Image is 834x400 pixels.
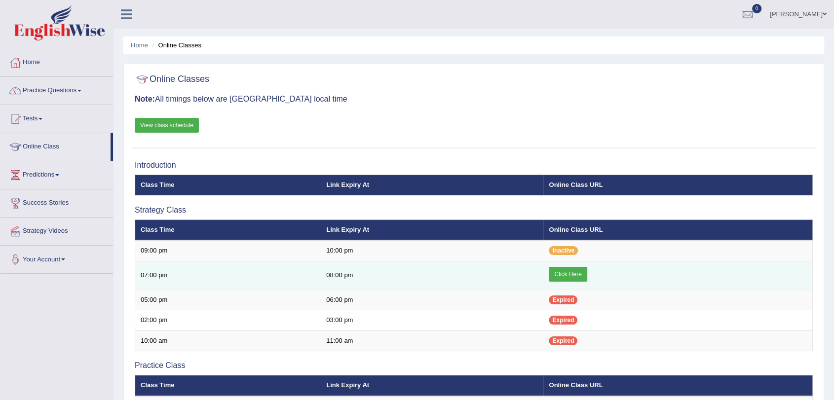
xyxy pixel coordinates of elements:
td: 09:00 pm [135,240,321,261]
td: 10:00 pm [321,240,543,261]
span: Expired [549,336,577,345]
th: Link Expiry At [321,219,543,240]
span: 0 [752,4,762,13]
td: 03:00 pm [321,310,543,331]
span: Inactive [549,246,578,255]
th: Online Class URL [543,219,812,240]
th: Class Time [135,219,321,240]
th: Class Time [135,175,321,195]
th: Link Expiry At [321,375,543,396]
a: View class schedule [135,118,199,133]
th: Online Class URL [543,375,812,396]
th: Class Time [135,375,321,396]
a: Tests [0,105,113,130]
td: 07:00 pm [135,261,321,290]
h3: Introduction [135,161,813,170]
a: Strategy Videos [0,218,113,242]
td: 11:00 am [321,330,543,351]
li: Online Classes [150,40,201,50]
a: Practice Questions [0,77,113,102]
a: Click Here [549,267,587,282]
b: Note: [135,95,155,103]
td: 05:00 pm [135,290,321,310]
h3: Practice Class [135,361,813,370]
td: 08:00 pm [321,261,543,290]
a: Home [131,41,148,49]
a: Predictions [0,161,113,186]
td: 10:00 am [135,330,321,351]
th: Link Expiry At [321,175,543,195]
a: Your Account [0,246,113,270]
h3: All timings below are [GEOGRAPHIC_DATA] local time [135,95,813,104]
th: Online Class URL [543,175,812,195]
a: Success Stories [0,189,113,214]
span: Expired [549,295,577,304]
td: 02:00 pm [135,310,321,331]
a: Home [0,49,113,73]
h3: Strategy Class [135,206,813,215]
a: Online Class [0,133,111,158]
h2: Online Classes [135,72,209,87]
span: Expired [549,316,577,325]
td: 06:00 pm [321,290,543,310]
